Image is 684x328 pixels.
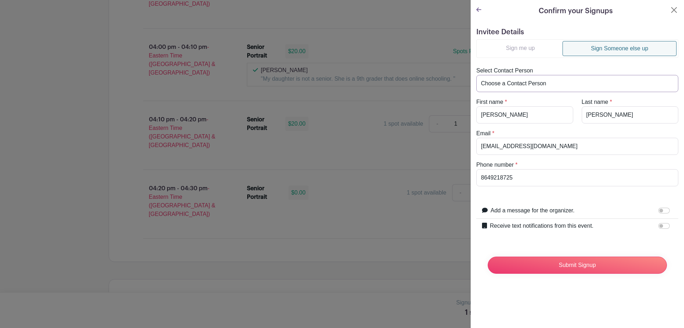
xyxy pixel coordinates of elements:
[488,257,667,274] input: Submit Signup
[476,129,491,138] label: Email
[476,161,514,169] label: Phone number
[478,41,563,55] a: Sign me up
[476,28,678,36] h5: Invitee Details
[670,6,678,14] button: Close
[490,222,594,230] label: Receive text notifications from this event.
[582,98,608,106] label: Last name
[476,98,503,106] label: First name
[476,66,533,75] label: Select Contact Person
[563,41,677,56] a: Sign Someone else up
[539,6,613,16] h5: Confirm your Signups
[491,206,575,215] label: Add a message for the organizer.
